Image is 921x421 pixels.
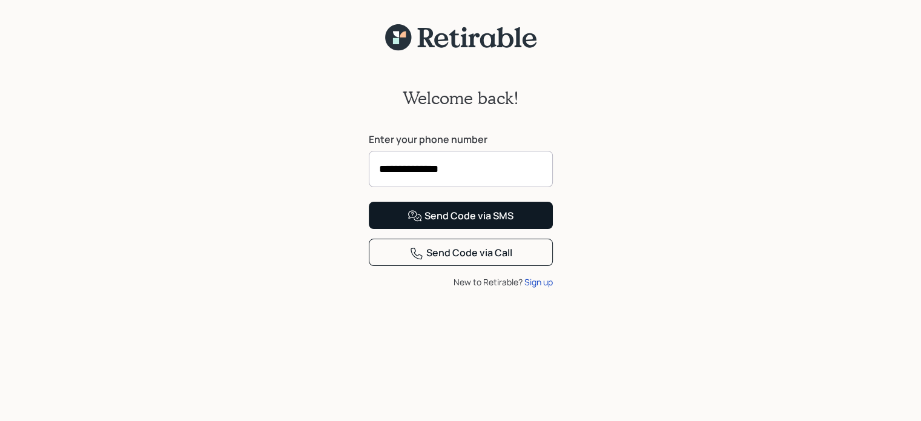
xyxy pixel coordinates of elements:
div: New to Retirable? [369,276,553,288]
button: Send Code via SMS [369,202,553,229]
div: Sign up [524,276,553,288]
h2: Welcome back! [403,88,519,108]
button: Send Code via Call [369,239,553,266]
div: Send Code via SMS [408,209,513,224]
div: Send Code via Call [409,246,512,260]
label: Enter your phone number [369,133,553,146]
